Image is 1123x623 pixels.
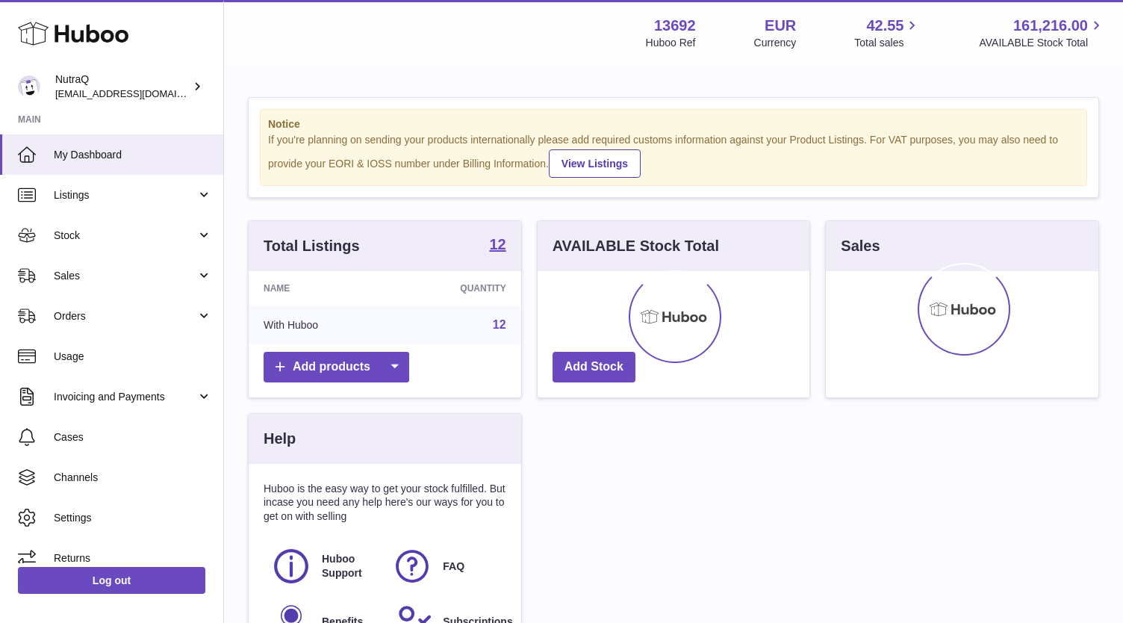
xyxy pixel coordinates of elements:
h3: Total Listings [264,236,360,256]
span: Channels [54,471,212,485]
div: Currency [754,36,797,50]
span: Invoicing and Payments [54,390,196,404]
h3: Sales [841,236,880,256]
span: Sales [54,269,196,283]
h3: AVAILABLE Stock Total [553,236,719,256]
div: If you're planning on sending your products internationally please add required customs informati... [268,133,1079,178]
span: [EMAIL_ADDRESS][DOMAIN_NAME] [55,87,220,99]
span: Settings [54,511,212,525]
a: Huboo Support [271,546,377,586]
a: FAQ [392,546,498,586]
span: FAQ [443,560,464,574]
span: Listings [54,188,196,202]
span: Usage [54,350,212,364]
span: 42.55 [866,16,903,36]
a: Add Stock [553,352,635,382]
th: Name [249,271,392,306]
a: 12 [493,318,506,331]
a: 12 [489,237,505,255]
div: NutraQ [55,72,190,101]
img: log@nutraq.com [18,75,40,98]
strong: 12 [489,237,505,252]
span: 161,216.00 [1013,16,1088,36]
a: View Listings [549,149,641,178]
span: Cases [54,430,212,444]
a: 42.55 Total sales [854,16,921,50]
span: Returns [54,551,212,565]
span: Total sales [854,36,921,50]
strong: 13692 [654,16,696,36]
p: Huboo is the easy way to get your stock fulfilled. But incase you need any help here's our ways f... [264,482,506,524]
span: My Dashboard [54,148,212,162]
span: Huboo Support [322,552,376,580]
div: Huboo Ref [646,36,696,50]
span: AVAILABLE Stock Total [979,36,1105,50]
strong: EUR [765,16,796,36]
span: Stock [54,229,196,243]
a: Add products [264,352,409,382]
td: With Huboo [249,306,392,344]
a: Log out [18,567,205,594]
a: 161,216.00 AVAILABLE Stock Total [979,16,1105,50]
span: Orders [54,309,196,323]
th: Quantity [392,271,520,306]
h3: Help [264,429,296,449]
strong: Notice [268,117,1079,131]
